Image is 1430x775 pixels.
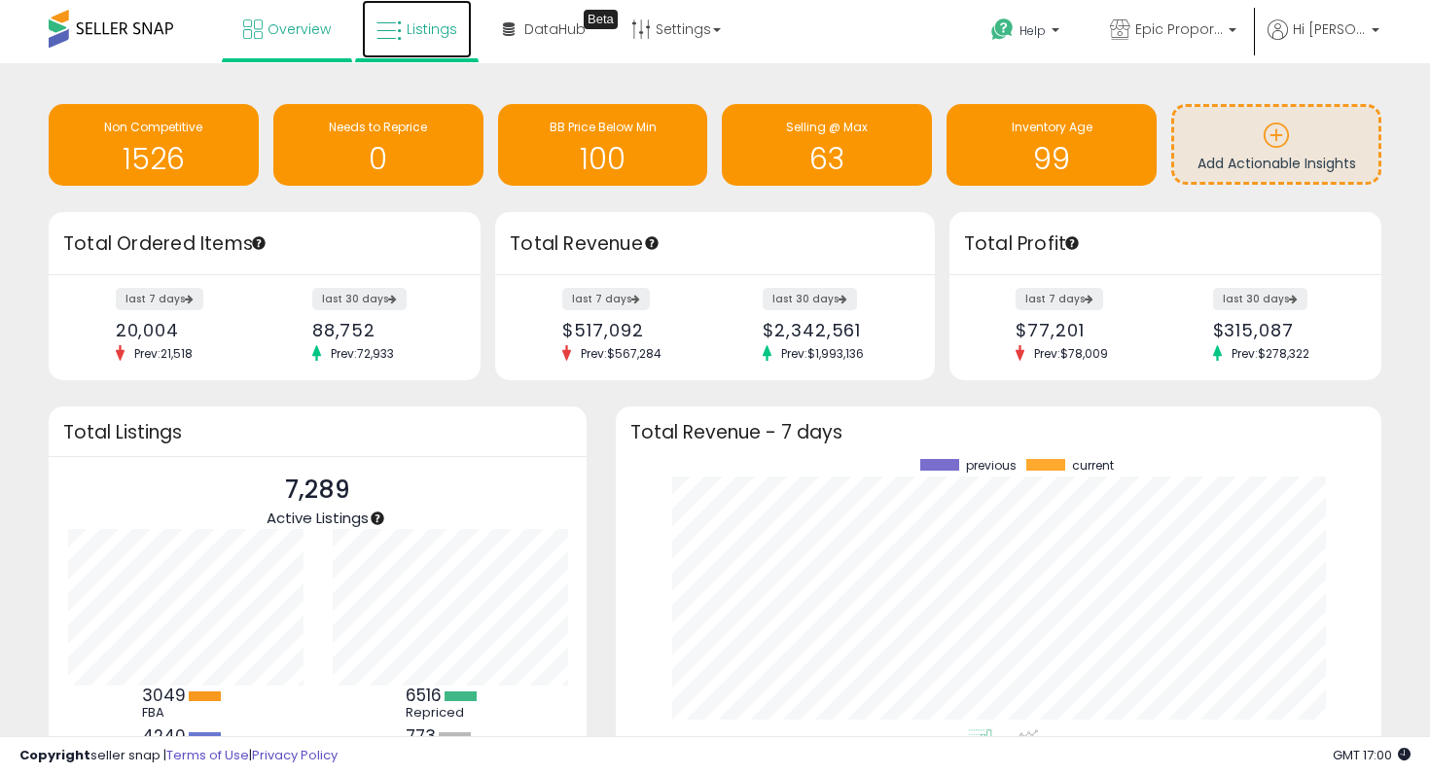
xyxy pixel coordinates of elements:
[550,119,657,135] span: BB Price Below Min
[369,510,386,527] div: Tooltip anchor
[406,684,442,707] b: 6516
[1333,746,1411,764] span: 2025-09-10 17:00 GMT
[571,345,671,362] span: Prev: $567,284
[58,143,249,175] h1: 1526
[1019,22,1046,39] span: Help
[966,459,1017,473] span: previous
[312,320,447,340] div: 88,752
[283,143,474,175] h1: 0
[1268,19,1379,63] a: Hi [PERSON_NAME]
[643,234,661,252] div: Tooltip anchor
[407,19,457,39] span: Listings
[267,508,369,528] span: Active Listings
[510,230,920,258] h3: Total Revenue
[142,724,186,748] b: 4240
[142,684,186,707] b: 3049
[1213,288,1307,310] label: last 30 days
[268,19,331,39] span: Overview
[252,746,338,764] a: Privacy Policy
[63,230,466,258] h3: Total Ordered Items
[947,104,1157,186] a: Inventory Age 99
[1198,154,1356,173] span: Add Actionable Insights
[1213,320,1347,340] div: $315,087
[166,746,249,764] a: Terms of Use
[498,104,708,186] a: BB Price Below Min 100
[763,320,901,340] div: $2,342,561
[273,104,483,186] a: Needs to Reprice 0
[142,705,230,721] div: FBA
[584,10,618,29] div: Tooltip anchor
[125,345,202,362] span: Prev: 21,518
[63,425,572,440] h3: Total Listings
[312,288,407,310] label: last 30 days
[250,234,268,252] div: Tooltip anchor
[976,3,1079,63] a: Help
[630,425,1367,440] h3: Total Revenue - 7 days
[321,345,404,362] span: Prev: 72,933
[267,472,369,509] p: 7,289
[562,288,650,310] label: last 7 days
[786,119,868,135] span: Selling @ Max
[1174,107,1378,182] a: Add Actionable Insights
[1293,19,1366,39] span: Hi [PERSON_NAME]
[19,747,338,765] div: seller snap | |
[116,320,250,340] div: 20,004
[1063,234,1081,252] div: Tooltip anchor
[1016,320,1150,340] div: $77,201
[1222,345,1319,362] span: Prev: $278,322
[406,724,436,748] b: 773
[562,320,700,340] div: $517,092
[508,143,698,175] h1: 100
[1012,119,1092,135] span: Inventory Age
[329,119,427,135] span: Needs to Reprice
[771,345,874,362] span: Prev: $1,993,136
[732,143,922,175] h1: 63
[524,19,586,39] span: DataHub
[1135,19,1223,39] span: Epic Proportions
[722,104,932,186] a: Selling @ Max 63
[1072,459,1114,473] span: current
[104,119,202,135] span: Non Competitive
[1016,288,1103,310] label: last 7 days
[49,104,259,186] a: Non Competitive 1526
[763,288,857,310] label: last 30 days
[116,288,203,310] label: last 7 days
[990,18,1015,42] i: Get Help
[406,705,493,721] div: Repriced
[956,143,1147,175] h1: 99
[19,746,90,764] strong: Copyright
[964,230,1367,258] h3: Total Profit
[1024,345,1118,362] span: Prev: $78,009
